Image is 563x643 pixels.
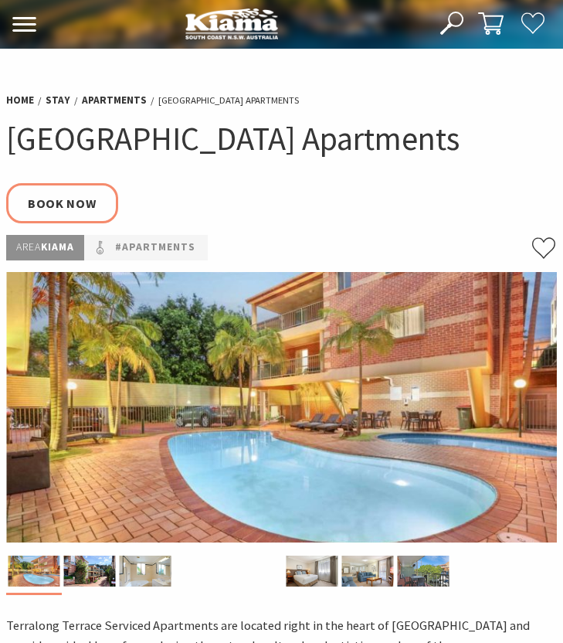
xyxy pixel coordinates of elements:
li: [GEOGRAPHIC_DATA] Apartments [158,92,299,107]
span: Area [16,240,41,253]
a: Book Now [6,183,118,223]
img: Kiama Logo [185,8,278,39]
a: Home [6,94,34,107]
img: Spa bathroom poolside apartment [120,556,171,587]
a: #Apartments [115,239,195,257]
img: Driveway [64,556,116,587]
p: Kiama [6,235,84,260]
h1: [GEOGRAPHIC_DATA] Apartments [6,117,557,160]
a: Apartments [82,94,147,107]
a: Stay [46,94,70,107]
img: 2 bed poolside master bedroom [287,556,338,587]
img: 2 bed poolside lounge room [342,556,394,587]
img: balcony [398,556,449,587]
